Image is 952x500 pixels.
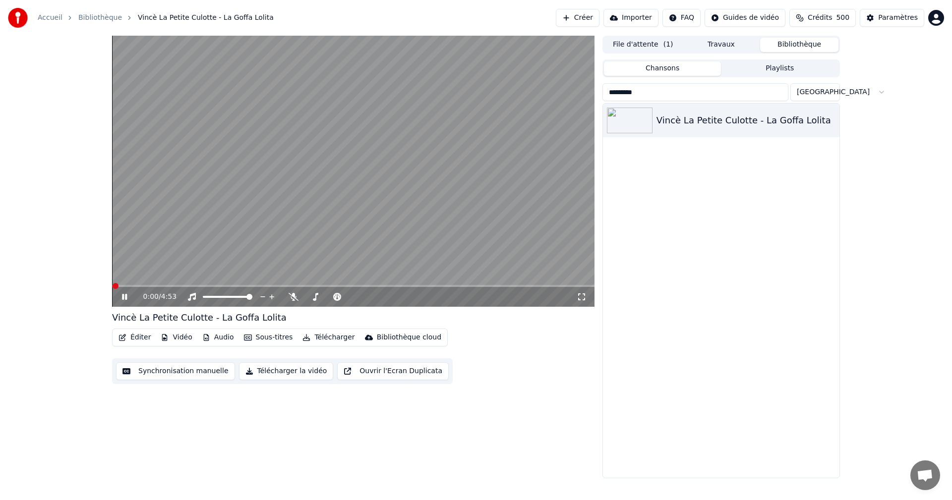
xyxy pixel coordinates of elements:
button: Synchronisation manuelle [116,362,235,380]
button: Travaux [682,38,761,52]
div: Vincè La Petite Culotte - La Goffa Lolita [112,311,287,325]
button: Vidéo [157,331,196,344]
span: Vincè La Petite Culotte - La Goffa Lolita [138,13,274,23]
button: Importer [603,9,658,27]
button: Éditer [115,331,155,344]
button: Guides de vidéo [705,9,785,27]
button: Télécharger la vidéo [239,362,334,380]
div: / [143,292,167,302]
button: Télécharger [298,331,358,344]
span: 0:00 [143,292,159,302]
span: [GEOGRAPHIC_DATA] [797,87,870,97]
div: Vincè La Petite Culotte - La Goffa Lolita [656,113,835,127]
button: Paramètres [860,9,924,27]
button: Sous-titres [240,331,297,344]
button: Chansons [604,61,721,76]
div: Paramètres [878,13,918,23]
a: Accueil [38,13,62,23]
div: Ouvrir le chat [910,460,940,490]
img: youka [8,8,28,28]
span: Crédits [808,13,832,23]
button: FAQ [662,9,701,27]
span: ( 1 ) [663,40,673,50]
span: 500 [836,13,849,23]
nav: breadcrumb [38,13,274,23]
button: Audio [198,331,238,344]
button: Crédits500 [789,9,856,27]
button: Créer [556,9,599,27]
span: 4:53 [161,292,177,302]
div: Bibliothèque cloud [377,333,441,342]
button: Playlists [721,61,838,76]
button: Ouvrir l'Ecran Duplicata [337,362,449,380]
button: Bibliothèque [760,38,838,52]
button: File d'attente [604,38,682,52]
a: Bibliothèque [78,13,122,23]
